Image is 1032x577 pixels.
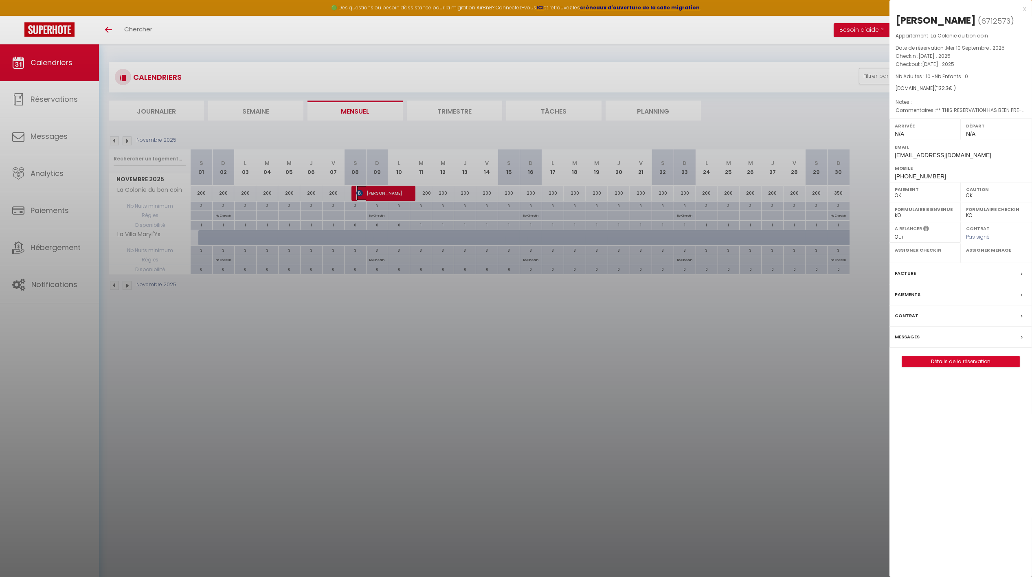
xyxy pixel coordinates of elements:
span: [DATE] . 2025 [922,61,954,68]
p: Notes : [896,98,1026,106]
span: N/A [895,131,904,137]
label: Contrat [895,312,918,320]
span: Nb Enfants : 0 [935,73,968,80]
p: Checkout : [896,60,1026,68]
label: Caution [966,185,1027,193]
span: La Colonie du bon coin [931,32,988,39]
label: Formulaire Checkin [966,205,1027,213]
label: Arrivée [895,122,955,130]
label: Assigner Checkin [895,246,955,254]
span: [EMAIL_ADDRESS][DOMAIN_NAME] [895,152,991,158]
span: [DATE] . 2025 [918,53,951,59]
i: Sélectionner OUI si vous souhaiter envoyer les séquences de messages post-checkout [923,225,929,234]
label: Messages [895,333,920,341]
label: Facture [895,269,916,278]
label: Contrat [966,225,990,230]
a: Détails de la réservation [902,356,1019,367]
span: ( € ) [934,85,956,92]
span: 6712573 [981,16,1010,26]
label: A relancer [895,225,922,232]
span: - [912,99,915,105]
span: Nb Adultes : 10 - [896,73,968,80]
span: Mer 10 Septembre . 2025 [946,44,1005,51]
p: Date de réservation : [896,44,1026,52]
label: Email [895,143,1027,151]
span: Pas signé [966,233,990,240]
label: Formulaire Bienvenue [895,205,955,213]
span: 1132.3 [936,85,949,92]
label: Assigner Menage [966,246,1027,254]
p: Appartement : [896,32,1026,40]
div: [DOMAIN_NAME] [896,85,1026,92]
span: ( ) [978,15,1014,26]
div: x [889,4,1026,14]
label: Paiement [895,185,955,193]
p: Checkin : [896,52,1026,60]
label: Paiements [895,290,920,299]
span: [PHONE_NUMBER] [895,173,946,180]
div: [PERSON_NAME] [896,14,976,27]
label: Mobile [895,164,1027,172]
button: Ouvrir le widget de chat LiveChat [7,3,31,28]
label: Départ [966,122,1027,130]
iframe: Chat [997,540,1026,571]
p: Commentaires : [896,106,1026,114]
span: N/A [966,131,975,137]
